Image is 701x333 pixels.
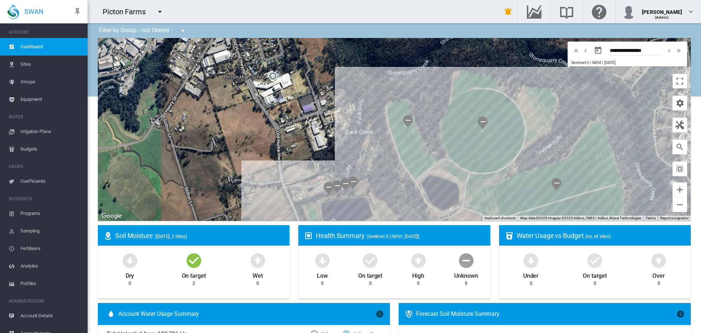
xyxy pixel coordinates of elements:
[20,123,82,140] span: Irrigation Plans
[591,43,605,58] button: md-calendar
[484,216,516,221] button: Keyboard shortcuts
[417,280,420,287] div: 0
[664,46,674,55] button: icon-chevron-right
[100,211,124,221] a: Open this area in Google Maps (opens a new window)
[558,7,575,16] md-icon: Search the knowledge base
[642,5,682,13] div: [PERSON_NAME]
[20,140,82,158] span: Budgets
[20,205,82,222] span: Programs
[457,251,475,269] md-icon: icon-minus-circle
[551,178,562,191] div: NDVI: Powerline Road and ED Overflow SHA
[103,7,152,17] div: Picton Farms
[410,251,427,269] md-icon: icon-arrow-up-bold-circle
[454,269,478,280] div: Unknown
[340,178,350,191] div: NDVI: Pack gully - Western Dam SHA3
[581,46,590,55] button: icon-chevron-left
[674,46,683,55] button: icon-chevron-double-right
[520,216,641,220] span: Map data ©2025 Imagery ©2025 Airbus, CNES / Airbus, Maxar Technologies
[673,96,687,110] button: icon-cog
[665,46,673,55] md-icon: icon-chevron-right
[24,7,43,16] span: SWAN
[530,280,532,287] div: 0
[121,251,139,269] md-icon: icon-arrow-down-bold-circle
[523,269,539,280] div: Under
[9,26,82,38] span: ACCOUNT
[586,251,604,269] md-icon: icon-checkbox-marked-circle
[20,73,82,91] span: Groups
[9,111,82,123] span: WATER
[478,116,488,129] div: NDVI: P01_SHA
[321,280,323,287] div: 0
[107,310,115,318] md-icon: icon-water
[655,15,669,19] span: (Admin)
[465,280,467,287] div: 9
[675,46,683,55] md-icon: icon-chevron-double-right
[20,173,82,190] span: Coefficients
[660,216,689,220] a: Report a map error
[361,251,379,269] md-icon: icon-checkbox-marked-circle
[367,234,420,239] span: (Sentinel-2 | NDVI, [DATE])
[9,193,82,205] span: NUTRIENTS
[412,269,424,280] div: High
[155,234,187,239] span: ([DATE], 2 Sites)
[156,7,164,16] md-icon: icon-menu-down
[375,310,384,318] md-icon: icon-information
[253,269,263,280] div: Wet
[583,269,607,280] div: On target
[594,280,596,287] div: 0
[416,310,676,318] div: Forecast Soil Moisture Summary
[316,231,484,240] div: Health Summary
[20,56,82,73] span: Sites
[658,280,660,287] div: 0
[686,7,695,16] md-icon: icon-chevron-down
[369,280,372,287] div: 0
[650,251,667,269] md-icon: icon-arrow-up-bold-circle
[9,161,82,173] span: CROPS
[590,7,608,16] md-icon: Click here for help
[675,164,684,173] md-icon: icon-select-all
[185,251,203,269] md-icon: icon-checkbox-marked-circle
[9,295,82,307] span: ADMINISTRATION
[126,269,134,280] div: Dry
[20,275,82,292] span: Profiles
[100,211,124,221] img: Google
[676,310,685,318] md-icon: icon-information
[673,140,687,154] button: icon-magnify
[317,269,328,280] div: Low
[585,234,611,239] span: (no. of sites)
[256,280,259,287] div: 0
[20,222,82,240] span: Sampling
[118,310,375,318] span: Account Water Usage Summary
[304,231,313,240] md-icon: icon-heart-box-outline
[673,197,687,212] button: Zoom out
[571,60,601,65] span: Sentinel-2 | NDVI
[675,99,684,107] md-icon: icon-cog
[20,240,82,257] span: Fertilisers
[176,23,190,38] button: icon-menu-down
[20,307,82,325] span: Account Details
[7,4,19,19] img: SWAN-Landscape-Logo-Colour-drop.png
[572,46,580,55] md-icon: icon-chevron-double-left
[504,7,513,16] md-icon: icon-bell-ring
[358,269,382,280] div: On target
[501,4,516,19] button: icon-bell-ring
[602,60,615,65] span: | [DATE]
[673,182,687,197] button: Zoom in
[673,162,687,176] button: icon-select-all
[129,280,131,287] div: 0
[621,4,636,19] img: profile.jpg
[652,269,665,280] div: Over
[405,310,413,318] md-icon: icon-thermometer-lines
[517,231,685,240] div: Water Usage vs Budget
[73,7,82,16] md-icon: icon-pin
[332,180,342,193] div: NDVI: Pack gully - Western Dam SHA2
[153,4,167,19] button: icon-menu-down
[104,231,112,240] md-icon: icon-map-marker-radius
[314,251,331,269] md-icon: icon-arrow-down-bold-circle
[179,26,187,35] md-icon: icon-menu-down
[673,74,687,88] button: Toggle fullscreen view
[571,46,581,55] button: icon-chevron-double-left
[115,231,284,240] div: Soil Moisture
[93,23,192,38] div: Filter by Group: - not filtered -
[20,257,82,275] span: Analytes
